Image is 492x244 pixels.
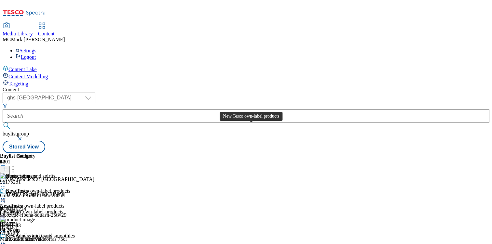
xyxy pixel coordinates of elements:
[3,109,489,122] input: Search
[16,48,36,53] a: Settings
[3,80,489,87] a: Targeting
[3,31,33,36] span: Media Library
[16,54,36,60] a: Logout
[11,37,65,42] span: Mark [PERSON_NAME]
[3,65,489,72] a: Content Lake
[38,31,55,36] span: Content
[8,67,37,72] span: Content Lake
[3,87,489,93] div: Content
[3,131,29,136] span: buylistgroup
[8,81,28,86] span: Targeting
[3,23,33,37] a: Media Library
[3,72,489,80] a: Content Modelling
[3,103,8,108] svg: Search Filters
[8,74,48,79] span: Content Modelling
[3,141,45,153] button: Stored View
[3,37,11,42] span: MG
[38,23,55,37] a: Content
